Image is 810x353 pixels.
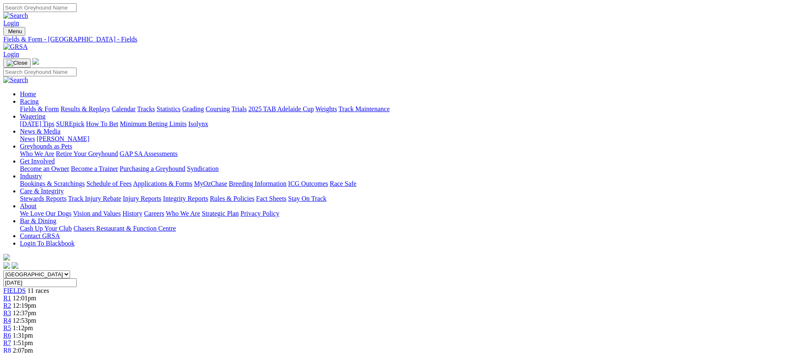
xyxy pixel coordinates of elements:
[71,165,118,172] a: Become a Trainer
[315,105,337,112] a: Weights
[137,105,155,112] a: Tracks
[120,165,185,172] a: Purchasing a Greyhound
[20,128,61,135] a: News & Media
[36,135,89,142] a: [PERSON_NAME]
[3,339,11,346] a: R7
[20,173,42,180] a: Industry
[157,105,181,112] a: Statistics
[240,210,279,217] a: Privacy Policy
[3,51,19,58] a: Login
[20,105,807,113] div: Racing
[56,150,118,157] a: Retire Your Greyhound
[3,76,28,84] img: Search
[86,180,131,187] a: Schedule of Fees
[13,339,33,346] span: 1:51pm
[3,287,26,294] a: FIELDS
[13,324,33,331] span: 1:12pm
[20,217,56,224] a: Bar & Dining
[20,120,54,127] a: [DATE] Tips
[20,120,807,128] div: Wagering
[120,150,178,157] a: GAP SA Assessments
[3,43,28,51] img: GRSA
[163,195,208,202] a: Integrity Reports
[20,143,72,150] a: Greyhounds as Pets
[3,332,11,339] a: R6
[133,180,192,187] a: Applications & Forms
[20,225,807,232] div: Bar & Dining
[12,262,18,269] img: twitter.svg
[3,254,10,260] img: logo-grsa-white.png
[3,19,19,27] a: Login
[206,105,230,112] a: Coursing
[13,332,33,339] span: 1:31pm
[13,295,36,302] span: 12:01pm
[3,317,11,324] a: R4
[144,210,164,217] a: Careers
[20,210,807,217] div: About
[20,180,807,187] div: Industry
[86,120,119,127] a: How To Bet
[61,105,110,112] a: Results & Replays
[288,195,326,202] a: Stay On Track
[194,180,227,187] a: MyOzChase
[27,287,49,294] span: 11 races
[20,187,64,195] a: Care & Integrity
[210,195,255,202] a: Rules & Policies
[20,105,59,112] a: Fields & Form
[202,210,239,217] a: Strategic Plan
[20,165,69,172] a: Become an Owner
[20,240,75,247] a: Login To Blackbook
[73,225,176,232] a: Chasers Restaurant & Function Centre
[3,302,11,309] a: R2
[3,36,807,43] a: Fields & Form - [GEOGRAPHIC_DATA] - Fields
[20,195,66,202] a: Stewards Reports
[3,262,10,269] img: facebook.svg
[112,105,136,112] a: Calendar
[3,324,11,331] a: R5
[68,195,121,202] a: Track Injury Rebate
[3,3,77,12] input: Search
[123,195,161,202] a: Injury Reports
[188,120,208,127] a: Isolynx
[122,210,142,217] a: History
[20,158,55,165] a: Get Involved
[3,309,11,316] a: R3
[3,68,77,76] input: Search
[288,180,328,187] a: ICG Outcomes
[229,180,286,187] a: Breeding Information
[7,60,27,66] img: Close
[248,105,314,112] a: 2025 TAB Adelaide Cup
[20,225,72,232] a: Cash Up Your Club
[20,210,71,217] a: We Love Our Dogs
[20,195,807,202] div: Care & Integrity
[3,295,11,302] a: R1
[3,12,28,19] img: Search
[231,105,247,112] a: Trials
[13,309,36,316] span: 12:37pm
[20,135,35,142] a: News
[256,195,286,202] a: Fact Sheets
[187,165,218,172] a: Syndication
[20,98,39,105] a: Racing
[166,210,200,217] a: Who We Are
[3,58,31,68] button: Toggle navigation
[120,120,187,127] a: Minimum Betting Limits
[20,165,807,173] div: Get Involved
[73,210,121,217] a: Vision and Values
[8,28,22,34] span: Menu
[20,150,807,158] div: Greyhounds as Pets
[13,317,36,324] span: 12:53pm
[20,180,85,187] a: Bookings & Scratchings
[32,58,39,65] img: logo-grsa-white.png
[330,180,356,187] a: Race Safe
[182,105,204,112] a: Grading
